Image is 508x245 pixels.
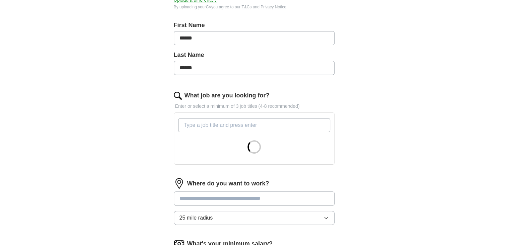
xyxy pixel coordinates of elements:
a: Privacy Notice [261,5,286,9]
label: Where do you want to work? [187,179,269,188]
img: location.png [174,178,185,189]
input: Type a job title and press enter [178,118,330,132]
label: Last Name [174,51,335,60]
label: What job are you looking for? [185,91,270,100]
div: By uploading your CV you agree to our and . [174,4,335,10]
label: First Name [174,21,335,30]
span: 25 mile radius [179,214,213,222]
img: search.png [174,92,182,100]
a: T&Cs [241,5,251,9]
button: 25 mile radius [174,211,335,225]
p: Enter or select a minimum of 3 job titles (4-8 recommended) [174,103,335,110]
